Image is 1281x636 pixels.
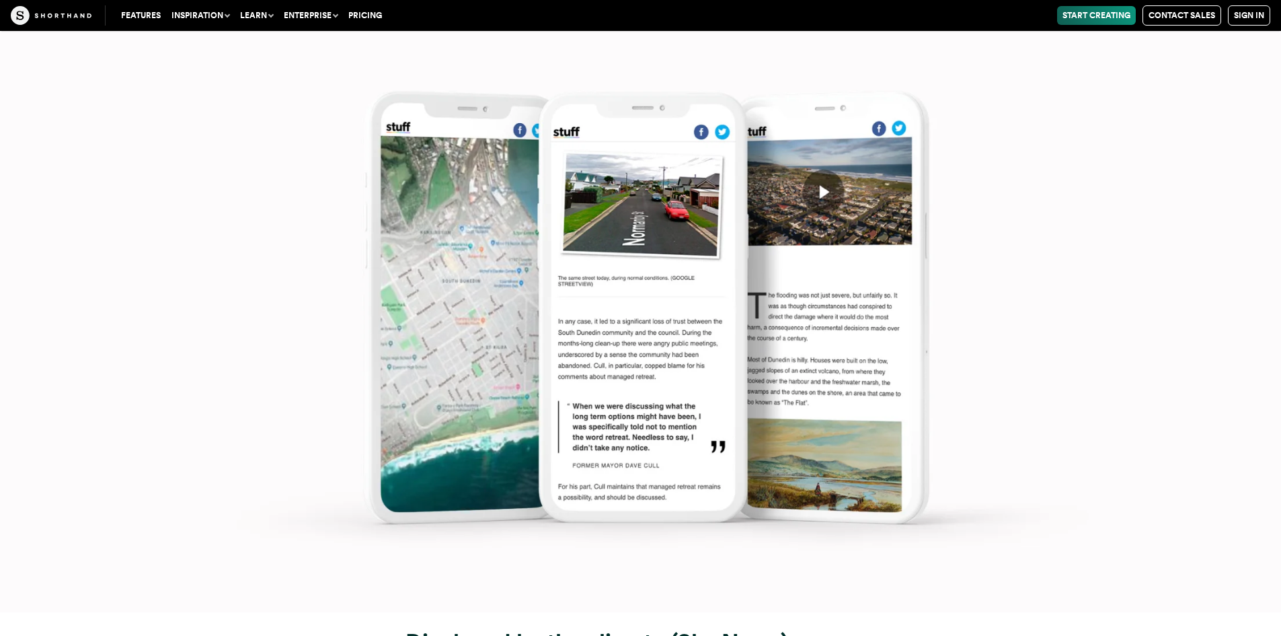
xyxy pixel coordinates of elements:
[1142,5,1221,26] a: Contact Sales
[1057,6,1136,25] a: Start Creating
[166,6,235,25] button: Inspiration
[343,6,387,25] a: Pricing
[11,6,91,25] img: The Craft
[116,6,166,25] a: Features
[278,6,343,25] button: Enterprise
[235,6,278,25] button: Learn
[1228,5,1270,26] a: Sign in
